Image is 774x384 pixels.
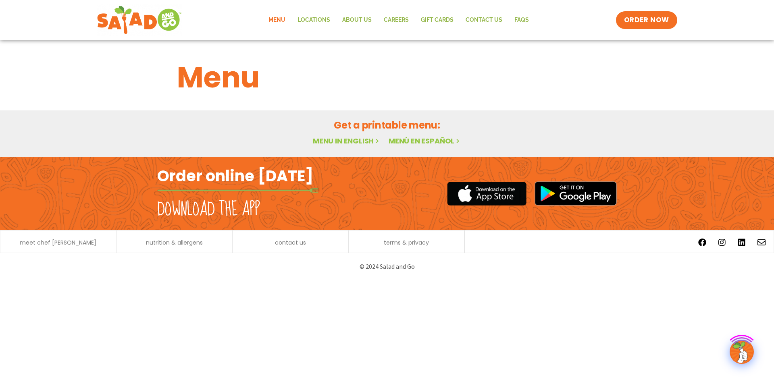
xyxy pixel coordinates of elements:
a: Menú en español [389,136,461,146]
a: Menu in English [313,136,381,146]
a: terms & privacy [384,240,429,245]
a: meet chef [PERSON_NAME] [20,240,96,245]
h2: Order online [DATE] [157,166,313,186]
p: © 2024 Salad and Go [161,261,613,272]
h1: Menu [177,56,597,99]
a: contact us [275,240,306,245]
a: Contact Us [460,11,508,29]
nav: Menu [262,11,535,29]
a: GIFT CARDS [415,11,460,29]
img: google_play [535,181,617,205]
img: new-SAG-logo-768×292 [97,4,182,36]
a: ORDER NOW [616,11,677,29]
span: ORDER NOW [624,15,669,25]
h2: Get a printable menu: [177,118,597,132]
a: FAQs [508,11,535,29]
a: nutrition & allergens [146,240,203,245]
a: About Us [336,11,378,29]
h2: Download the app [157,198,260,221]
a: Careers [378,11,415,29]
a: Locations [291,11,336,29]
img: fork [157,188,318,193]
img: appstore [447,181,526,207]
a: Menu [262,11,291,29]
